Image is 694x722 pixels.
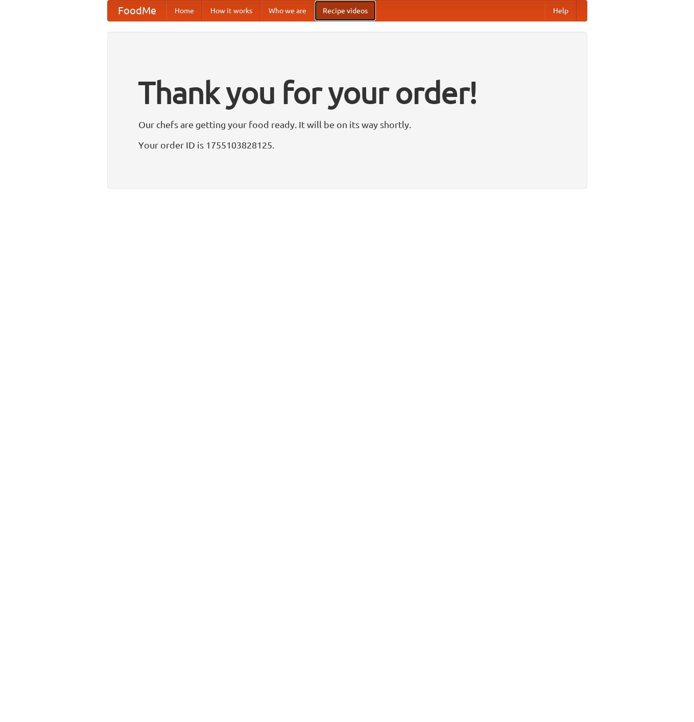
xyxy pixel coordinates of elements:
[138,68,556,117] h1: Thank you for your order!
[166,1,202,21] a: Home
[138,137,556,153] p: Your order ID is 1755103828125.
[545,1,577,21] a: Help
[138,117,556,132] p: Our chefs are getting your food ready. It will be on its way shortly.
[108,1,166,21] a: FoodMe
[315,1,376,21] a: Recipe videos
[202,1,260,21] a: How it works
[260,1,315,21] a: Who we are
